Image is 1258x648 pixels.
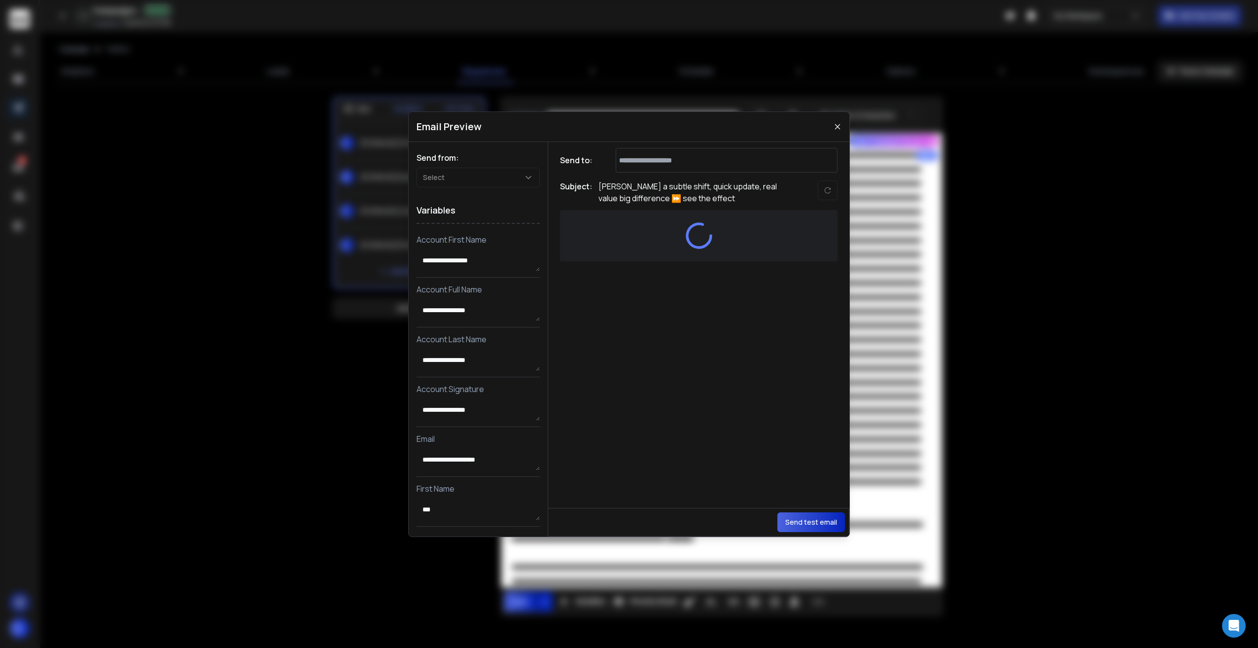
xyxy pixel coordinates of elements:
[417,284,540,295] p: Account Full Name
[417,433,540,445] p: Email
[417,197,540,224] h1: Variables
[560,180,593,204] h1: Subject:
[417,333,540,345] p: Account Last Name
[1222,614,1246,638] div: Open Intercom Messenger
[417,383,540,395] p: Account Signature
[417,234,540,246] p: Account First Name
[777,512,845,532] button: Send test email
[417,483,540,495] p: First Name
[417,120,482,134] h1: Email Preview
[560,154,599,166] h1: Send to:
[417,152,540,164] h1: Send from:
[598,180,796,204] p: [PERSON_NAME] a subtle shift, quick update, real value big difference ⏩ see the effect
